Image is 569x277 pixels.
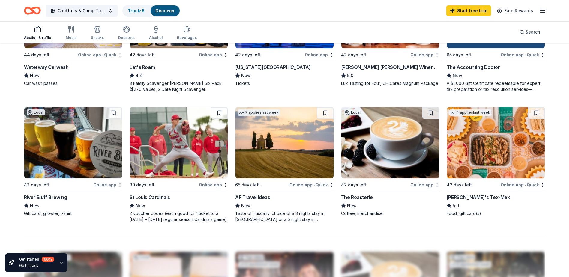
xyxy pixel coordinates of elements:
span: 5.0 [347,72,353,79]
button: Alcohol [149,23,163,43]
div: AF Travel Ideas [235,194,270,201]
div: 65 days left [447,51,471,58]
div: Online app [199,181,228,189]
div: 42 days left [130,51,155,58]
span: New [30,202,40,209]
div: [PERSON_NAME] [PERSON_NAME] Winery and Restaurants [341,64,439,71]
button: Cocktails & Camp Tales: Boogie Nights & Campfire Lights [46,5,118,17]
div: Local [344,109,362,115]
div: Online app Quick [289,181,334,189]
div: 42 days left [24,181,49,189]
div: Local [27,109,45,115]
div: The Accounting Doctor [447,64,500,71]
div: Lux Tasting for Four, CH Cares Magnum Package [341,80,439,86]
img: Image for Chuy's Tex-Mex [447,107,545,178]
div: 65 days left [235,181,260,189]
div: Tickets [235,80,334,86]
div: Desserts [118,35,135,40]
div: River Bluff Brewing [24,194,67,201]
span: New [241,202,251,209]
div: Online app Quick [501,181,545,189]
div: A $1,000 Gift Certificate redeemable for expert tax preparation or tax resolution services—recipi... [447,80,545,92]
div: Online app Quick [78,51,122,58]
span: New [30,72,40,79]
a: Home [24,4,41,18]
span: New [136,202,145,209]
div: Auction & raffle [24,35,51,40]
span: • [525,52,526,57]
span: 4.4 [136,72,143,79]
div: St Louis Cardinals [130,194,170,201]
div: 60 % [42,257,54,262]
div: 4 applies last week [449,109,491,116]
div: Meals [66,35,76,40]
img: Image for The Roasterie [341,107,439,178]
div: Online app [93,181,122,189]
span: • [102,52,103,57]
span: • [313,183,315,187]
button: Snacks [91,23,104,43]
a: Track· 5 [128,8,145,13]
span: Search [526,28,540,36]
div: 30 days left [130,181,154,189]
div: 7 applies last week [238,109,280,116]
span: 5.0 [453,202,459,209]
div: Taste of Tuscany: choice of a 3 nights stay in [GEOGRAPHIC_DATA] or a 5 night stay in [GEOGRAPHIC... [235,210,334,222]
div: Beverages [177,35,197,40]
div: Alcohol [149,35,163,40]
div: Gift card, growler, t-shirt [24,210,122,216]
div: Online app [410,51,439,58]
div: Car wash passes [24,80,122,86]
button: Meals [66,23,76,43]
a: Earn Rewards [493,5,537,16]
div: Online app Quick [501,51,545,58]
div: 44 days left [24,51,49,58]
div: Online app [199,51,228,58]
div: Online app [305,51,334,58]
a: Image for The RoasterieLocal42 days leftOnline appThe RoasterieNewCoffee, merchandise [341,107,439,216]
div: Snacks [91,35,104,40]
div: 3 Family Scavenger [PERSON_NAME] Six Pack ($270 Value), 2 Date Night Scavenger [PERSON_NAME] Two ... [130,80,228,92]
span: • [525,183,526,187]
a: Discover [155,8,175,13]
div: Waterway Carwash [24,64,69,71]
a: Image for St Louis Cardinals30 days leftOnline appSt Louis CardinalsNew2 voucher codes (each good... [130,107,228,222]
div: Food, gift card(s) [447,210,545,216]
a: Image for River Bluff BrewingLocal42 days leftOnline appRiver Bluff BrewingNewGift card, growler,... [24,107,122,216]
span: New [241,72,251,79]
div: [US_STATE][GEOGRAPHIC_DATA] [235,64,310,71]
button: Search [515,26,545,38]
div: 42 days left [341,181,366,189]
a: Image for Chuy's Tex-Mex4 applieslast week42 days leftOnline app•Quick[PERSON_NAME]'s Tex-Mex5.0F... [447,107,545,216]
div: Let's Roam [130,64,155,71]
button: Beverages [177,23,197,43]
div: 2 voucher codes (each good for 1 ticket to a [DATE] – [DATE] regular season Cardinals game) [130,210,228,222]
div: 42 days left [235,51,260,58]
button: Desserts [118,23,135,43]
div: Online app [410,181,439,189]
div: Go to track [19,263,54,268]
img: Image for River Bluff Brewing [24,107,122,178]
span: New [453,72,462,79]
span: Cocktails & Camp Tales: Boogie Nights & Campfire Lights [58,7,106,14]
a: Start free trial [446,5,491,16]
div: [PERSON_NAME]'s Tex-Mex [447,194,510,201]
span: New [347,202,357,209]
div: 42 days left [341,51,366,58]
div: 42 days left [447,181,472,189]
div: Coffee, merchandise [341,210,439,216]
a: Image for AF Travel Ideas7 applieslast week65 days leftOnline app•QuickAF Travel IdeasNewTaste of... [235,107,334,222]
div: The Roasterie [341,194,373,201]
img: Image for AF Travel Ideas [235,107,333,178]
img: Image for St Louis Cardinals [130,107,228,178]
button: Auction & raffle [24,23,51,43]
button: Track· 5Discover [122,5,180,17]
div: Get started [19,257,54,262]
